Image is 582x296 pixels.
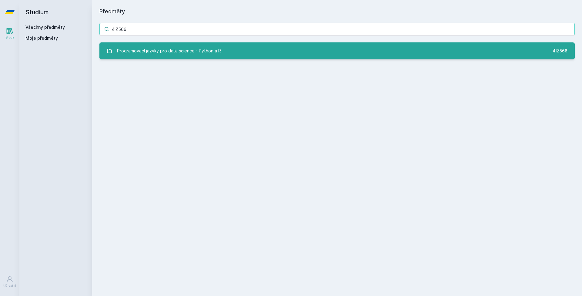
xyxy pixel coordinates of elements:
[99,23,575,35] input: Název nebo ident předmětu…
[117,45,221,57] div: Programovací jazyky pro data science - Python a R
[1,24,18,43] a: Study
[25,35,58,41] span: Moje předměty
[25,25,65,30] a: Všechny předměty
[3,284,16,288] div: Uživatel
[99,7,575,16] h1: Předměty
[5,35,14,40] div: Study
[99,42,575,59] a: Programovací jazyky pro data science - Python a R 4IZ566
[1,273,18,291] a: Uživatel
[553,48,567,54] div: 4IZ566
